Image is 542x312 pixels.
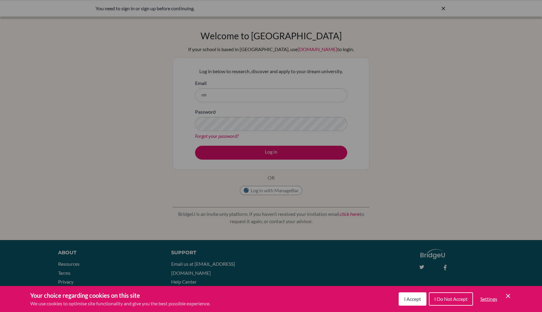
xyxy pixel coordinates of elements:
[429,292,473,306] button: I Do Not Accept
[30,291,210,300] h3: Your choice regarding cookies on this site
[434,296,468,302] span: I Do Not Accept
[404,296,421,302] span: I Accept
[399,292,426,306] button: I Accept
[475,293,502,305] button: Settings
[480,296,497,302] span: Settings
[30,300,210,307] p: We use cookies to optimise site functionality and give you the best possible experience.
[504,292,512,300] button: Save and close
